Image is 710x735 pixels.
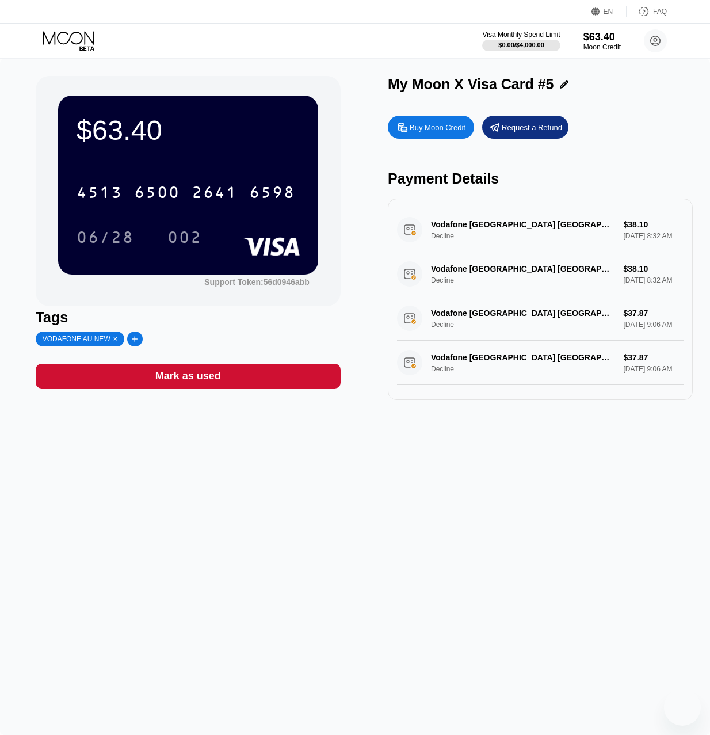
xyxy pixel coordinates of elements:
[192,185,238,203] div: 2641
[167,230,202,248] div: 002
[204,277,310,287] div: Support Token:56d0946abb
[591,6,627,17] div: EN
[482,116,568,139] div: Request a Refund
[482,31,560,39] div: Visa Monthly Spend Limit
[388,76,554,93] div: My Moon X Visa Card #5
[583,43,621,51] div: Moon Credit
[77,230,134,248] div: 06/28
[68,223,143,252] div: 06/28
[77,114,300,146] div: $63.40
[249,185,295,203] div: 6598
[134,185,180,203] div: 6500
[627,6,667,17] div: FAQ
[388,170,693,187] div: Payment Details
[36,364,341,389] div: Mark as used
[410,123,465,132] div: Buy Moon Credit
[155,370,221,383] div: Mark as used
[604,7,613,16] div: EN
[70,178,302,207] div: 4513650026416598
[77,185,123,203] div: 4513
[482,31,560,51] div: Visa Monthly Spend Limit$0.00/$4,000.00
[583,31,621,51] div: $63.40Moon Credit
[36,309,341,326] div: Tags
[653,7,667,16] div: FAQ
[204,277,310,287] div: Support Token: 56d0946abb
[43,335,110,343] div: VODAFONE AU NEW
[388,116,474,139] div: Buy Moon Credit
[664,689,701,726] iframe: Button to launch messaging window
[583,31,621,43] div: $63.40
[159,223,211,252] div: 002
[498,41,544,48] div: $0.00 / $4,000.00
[502,123,562,132] div: Request a Refund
